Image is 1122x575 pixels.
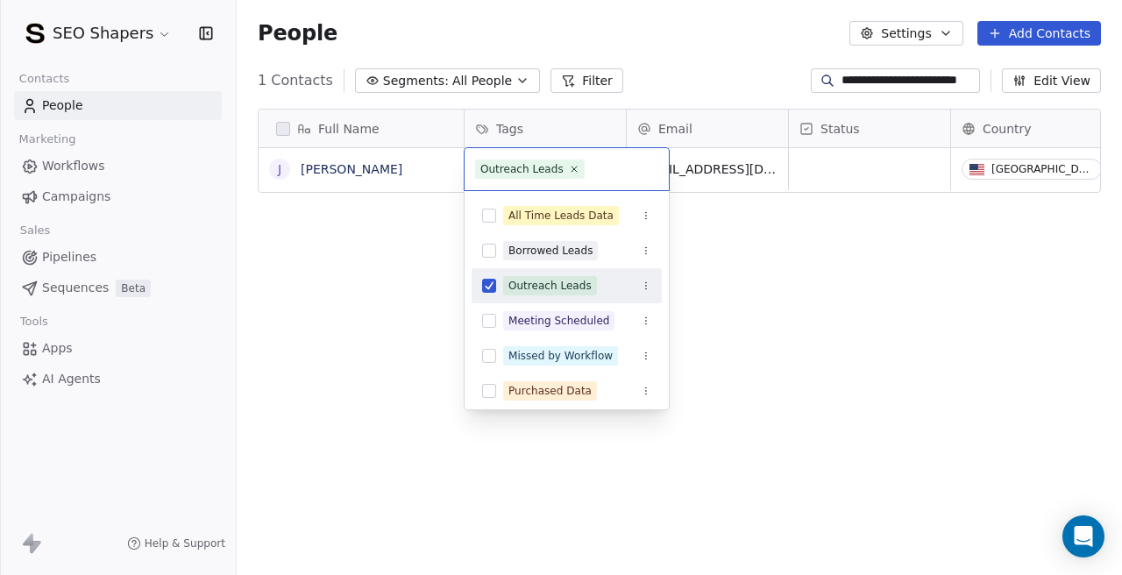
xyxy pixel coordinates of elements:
[480,161,564,177] div: Outreach Leads
[508,383,592,399] div: Purchased Data
[508,278,592,294] div: Outreach Leads
[508,313,609,329] div: Meeting Scheduled
[508,348,613,364] div: Missed by Workflow
[508,243,593,259] div: Borrowed Leads
[472,198,662,549] div: Suggestions
[508,208,614,224] div: All Time Leads Data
